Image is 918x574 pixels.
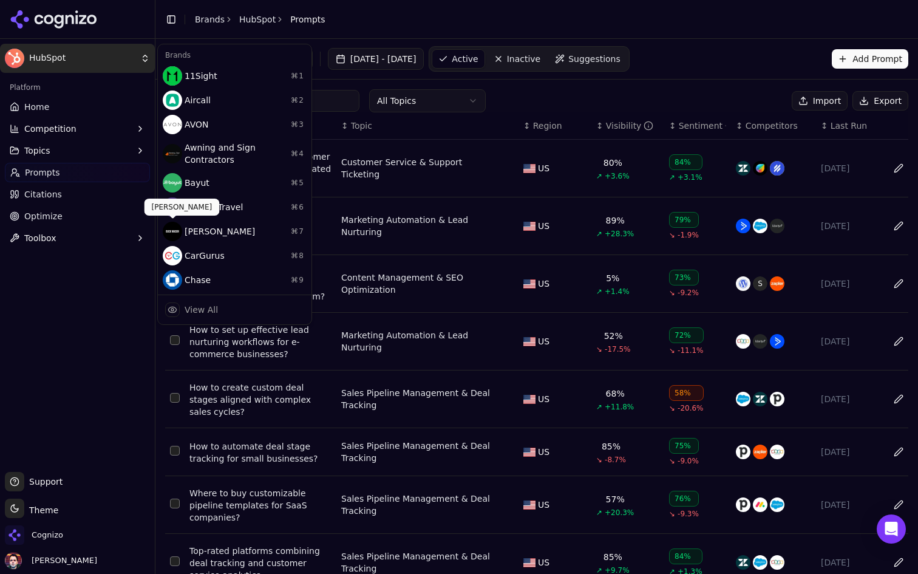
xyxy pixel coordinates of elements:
[160,244,309,268] div: CarGurus
[160,112,309,137] div: AVON
[163,270,182,290] img: Chase
[160,268,309,292] div: Chase
[160,47,309,64] div: Brands
[163,222,182,241] img: Buck Mason
[163,91,182,110] img: Aircall
[291,251,304,261] span: ⌘ 8
[163,197,182,217] img: Best At Travel
[291,95,304,105] span: ⌘ 2
[291,227,304,236] span: ⌘ 7
[160,64,309,88] div: 11Sight
[160,219,309,244] div: [PERSON_NAME]
[160,137,309,171] div: Awning and Sign Contractors
[185,304,218,316] div: View All
[163,115,182,134] img: AVON
[291,202,304,212] span: ⌘ 6
[160,171,309,195] div: Bayut
[163,246,182,265] img: CarGurus
[160,195,309,219] div: Best At Travel
[160,88,309,112] div: Aircall
[157,44,312,325] div: Current brand: HubSpot
[163,66,182,86] img: 11Sight
[152,202,212,212] p: [PERSON_NAME]
[291,149,304,159] span: ⌘ 4
[291,120,304,129] span: ⌘ 3
[163,144,182,163] img: Awning and Sign Contractors
[291,71,304,81] span: ⌘ 1
[291,178,304,188] span: ⌘ 5
[291,275,304,285] span: ⌘ 9
[163,173,182,193] img: Bayut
